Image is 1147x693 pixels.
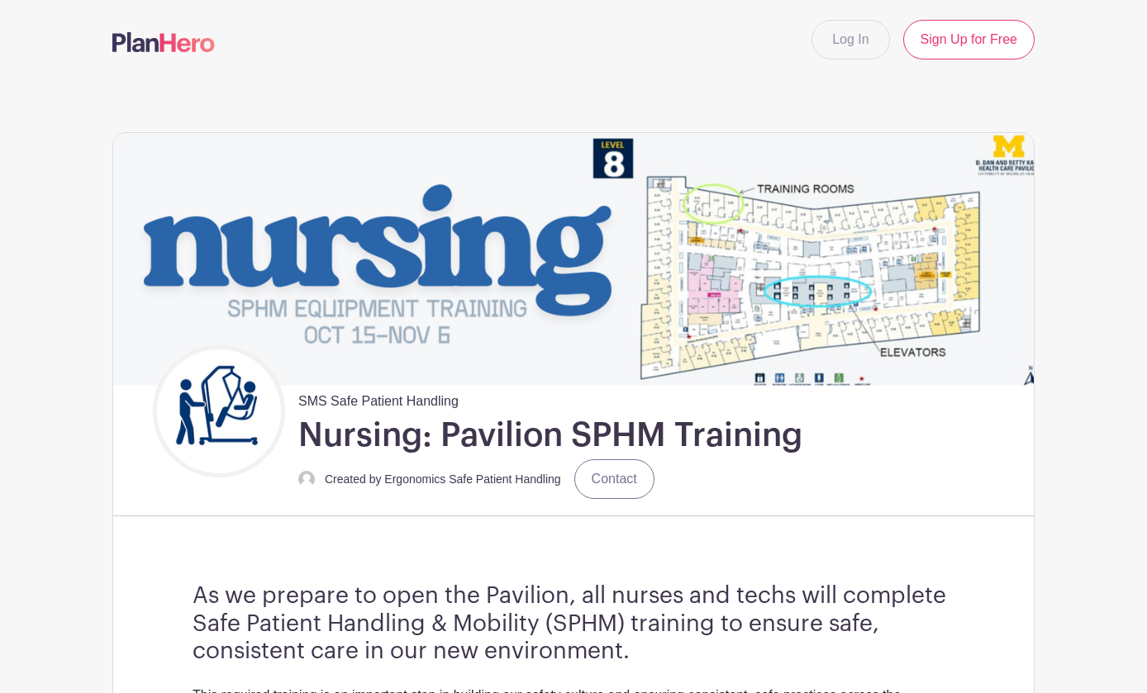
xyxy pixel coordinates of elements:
[298,471,315,487] img: default-ce2991bfa6775e67f084385cd625a349d9dcbb7a52a09fb2fda1e96e2d18dcdb.png
[574,459,654,499] a: Contact
[298,415,802,456] h1: Nursing: Pavilion SPHM Training
[325,472,561,486] small: Created by Ergonomics Safe Patient Handling
[193,582,954,666] h3: As we prepare to open the Pavilion, all nurses and techs will complete Safe Patient Handling & Mo...
[811,20,889,59] a: Log In
[903,20,1035,59] a: Sign Up for Free
[157,349,281,473] img: Untitled%20design.png
[113,133,1034,385] img: event_banner_9715.png
[112,32,215,52] img: logo-507f7623f17ff9eddc593b1ce0a138ce2505c220e1c5a4e2b4648c50719b7d32.svg
[298,385,459,411] span: SMS Safe Patient Handling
